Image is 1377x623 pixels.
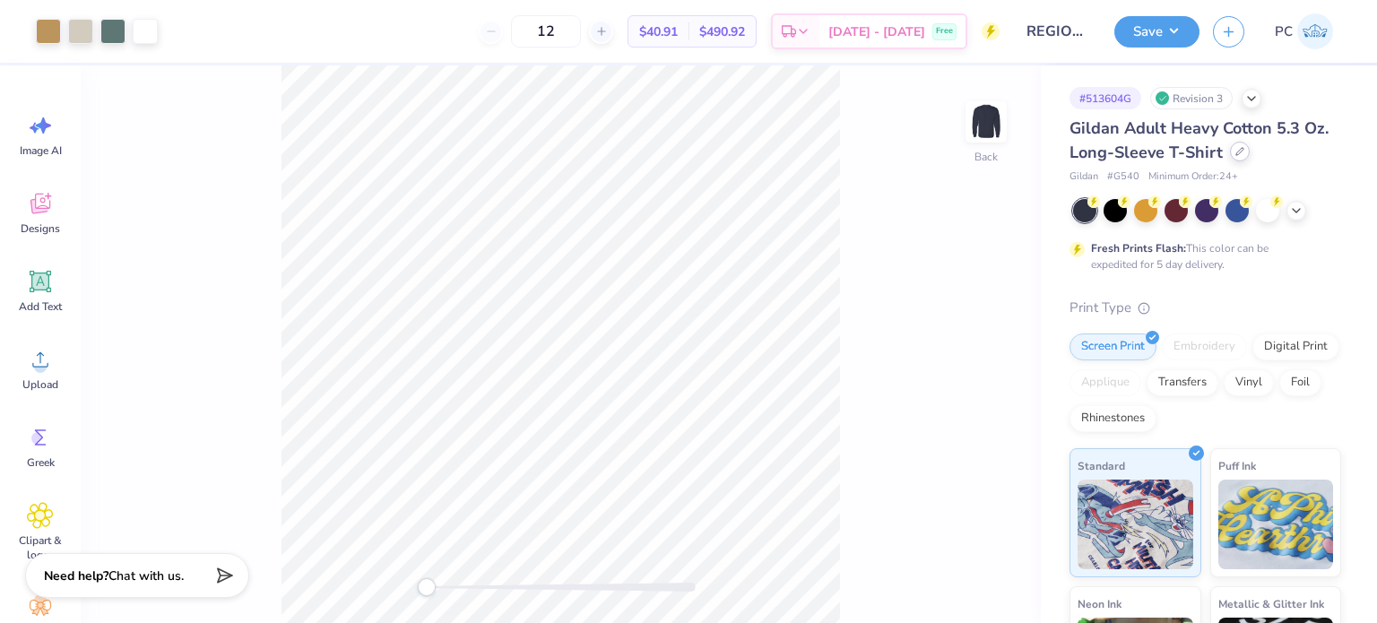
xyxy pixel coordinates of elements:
span: Minimum Order: 24 + [1148,169,1238,185]
span: Chat with us. [108,567,184,584]
div: Embroidery [1162,333,1247,360]
span: Designs [21,221,60,236]
span: Puff Ink [1218,456,1256,475]
div: Transfers [1147,369,1218,396]
span: Neon Ink [1078,594,1122,613]
span: Free [936,25,953,38]
div: Print Type [1070,298,1341,318]
input: Untitled Design [1013,13,1101,49]
span: Standard [1078,456,1125,475]
span: Gildan Adult Heavy Cotton 5.3 Oz. Long-Sleeve T-Shirt [1070,117,1329,163]
img: Standard [1078,480,1193,569]
strong: Need help? [44,567,108,584]
span: Add Text [19,299,62,314]
span: $40.91 [639,22,678,41]
span: Image AI [20,143,62,158]
div: This color can be expedited for 5 day delivery. [1091,240,1312,273]
span: Greek [27,455,55,470]
img: Back [968,104,1004,140]
button: Save [1114,16,1199,48]
span: [DATE] - [DATE] [828,22,925,41]
a: PC [1267,13,1341,49]
span: Clipart & logos [11,533,70,562]
img: Priyanka Choudhary [1297,13,1333,49]
span: # G540 [1107,169,1139,185]
div: Applique [1070,369,1141,396]
div: Screen Print [1070,333,1156,360]
input: – – [511,15,581,48]
div: # 513604G [1070,87,1141,109]
span: Gildan [1070,169,1098,185]
div: Digital Print [1252,333,1339,360]
span: PC [1275,22,1293,42]
div: Rhinestones [1070,405,1156,432]
div: Accessibility label [418,578,436,596]
div: Back [974,149,998,165]
span: Metallic & Glitter Ink [1218,594,1324,613]
strong: Fresh Prints Flash: [1091,241,1186,255]
img: Puff Ink [1218,480,1334,569]
div: Revision 3 [1150,87,1233,109]
div: Foil [1279,369,1321,396]
span: $490.92 [699,22,745,41]
span: Upload [22,377,58,392]
div: Vinyl [1224,369,1274,396]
